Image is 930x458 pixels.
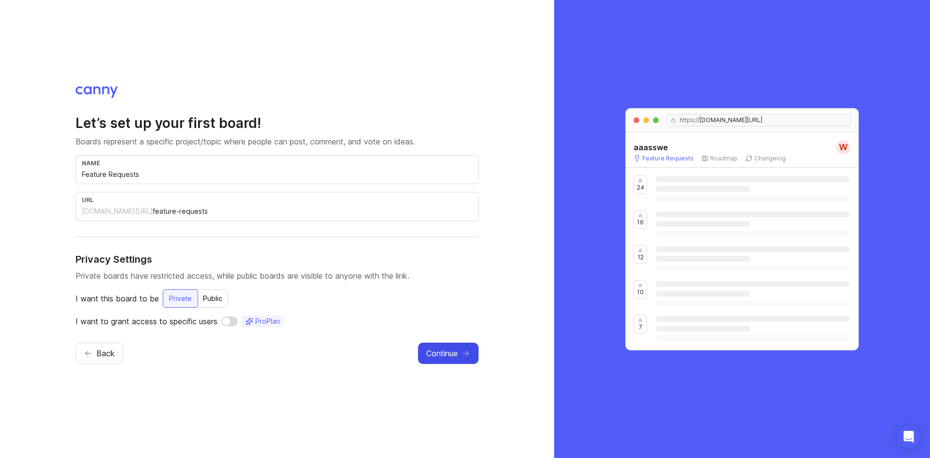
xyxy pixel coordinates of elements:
[76,86,118,98] img: Canny logo
[639,323,642,331] p: 7
[634,142,668,153] h5: aaasswe
[76,253,479,266] h4: Privacy Settings
[255,316,280,326] span: Pro Plan
[676,116,699,124] span: https://
[76,270,479,282] p: Private boards have restricted access, while public boards are visible to anyone with the link.
[197,289,228,308] button: Public
[163,289,198,308] button: Private
[836,140,851,155] div: w
[76,316,217,327] p: I want to grant access to specific users
[637,184,644,191] p: 24
[82,206,153,216] div: [DOMAIN_NAME][URL]
[76,136,479,147] p: Boards represent a specific project/topic where people can post, comment, and vote on ideas.
[418,343,479,364] button: Continue
[197,290,228,307] div: Public
[76,293,159,304] p: I want this board to be
[642,155,694,162] p: Feature Requests
[897,425,920,448] div: Open Intercom Messenger
[699,116,762,124] span: [DOMAIN_NAME][URL]
[76,114,479,132] h2: Let’s set up your first board!
[637,288,644,296] p: 10
[426,347,458,359] span: Continue
[754,155,786,162] p: Changelog
[76,343,123,364] button: Back
[637,219,644,226] p: 16
[82,169,472,180] input: e.g. Feature Requests
[710,155,738,162] p: Roadmap
[82,159,472,167] div: name
[82,196,472,204] div: url
[96,347,115,359] span: Back
[637,253,644,261] p: 12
